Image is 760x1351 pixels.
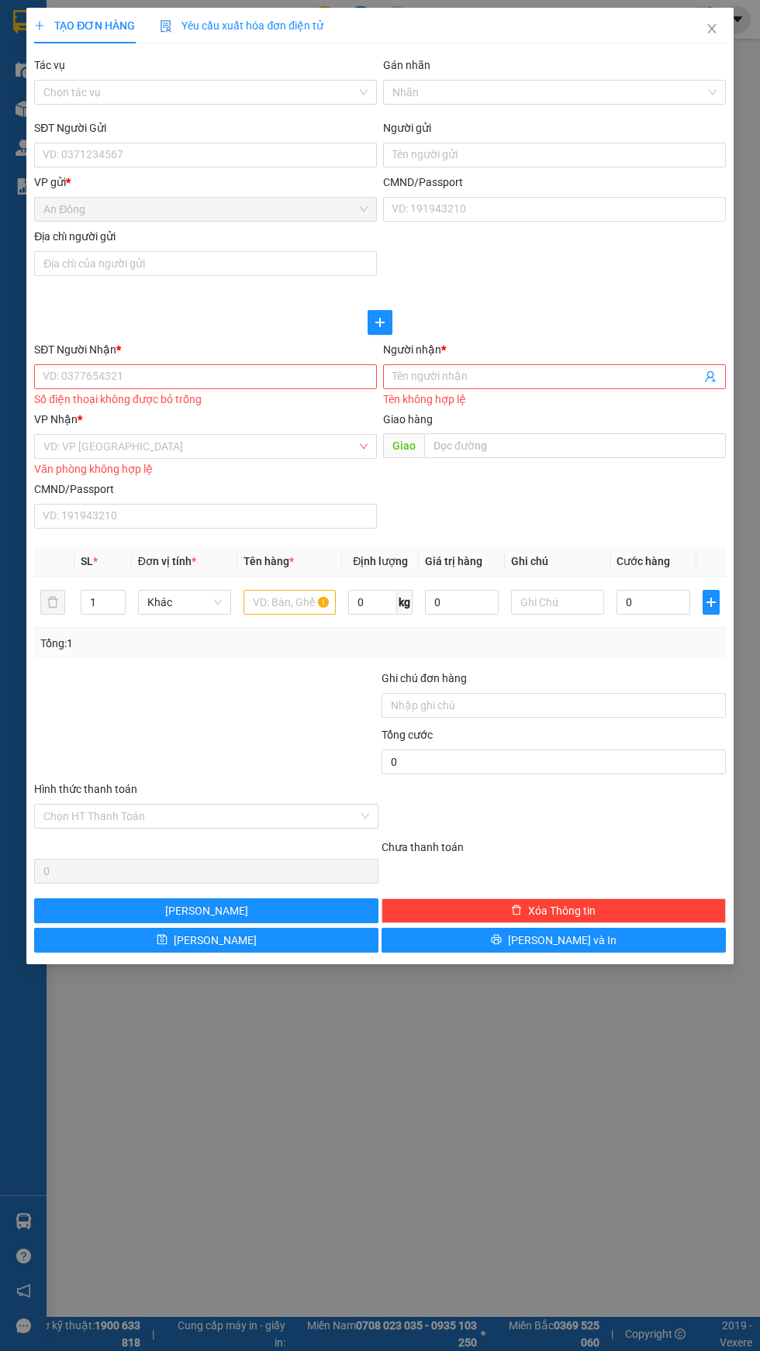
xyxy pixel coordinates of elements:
[383,413,433,426] span: Giao hàng
[157,934,168,946] span: save
[382,672,467,684] label: Ghi chú đơn hàng
[425,590,499,615] input: 0
[703,590,720,615] button: plus
[617,555,670,567] span: Cước hàng
[34,20,45,31] span: plus
[383,119,726,136] div: Người gửi
[383,341,726,358] div: Người nhận
[382,898,726,923] button: deleteXóa Thông tin
[703,596,719,608] span: plus
[511,905,522,917] span: delete
[382,729,433,741] span: Tổng cước
[34,341,377,358] div: SĐT Người Nhận
[397,590,413,615] span: kg
[165,902,248,919] span: [PERSON_NAME]
[511,590,604,615] input: Ghi Chú
[690,8,734,51] button: Close
[368,316,392,329] span: plus
[34,391,377,408] div: Số điện thoại không được bỏ trống
[244,555,294,567] span: Tên hàng
[382,693,726,718] input: Ghi chú đơn hàng
[138,555,196,567] span: Đơn vị tính
[81,555,93,567] span: SL
[528,902,596,919] span: Xóa Thông tin
[244,590,337,615] input: VD: Bàn, Ghế
[174,932,257,949] span: [PERSON_NAME]
[34,119,377,136] div: SĐT Người Gửi
[34,481,377,498] div: CMND/Passport
[383,391,726,408] div: Tên không hợp lệ
[34,251,377,276] input: Địa chỉ của người gửi
[40,590,65,615] button: delete
[383,174,726,191] div: CMND/Passport
[34,928,378,953] button: save[PERSON_NAME]
[704,370,717,383] span: user-add
[505,546,610,577] th: Ghi chú
[424,433,726,458] input: Dọc đường
[383,433,424,458] span: Giao
[491,934,502,946] span: printer
[383,59,430,71] label: Gán nhãn
[34,413,78,426] span: VP Nhận
[34,783,137,795] label: Hình thức thanh toán
[380,839,727,856] div: Chưa thanh toán
[34,174,377,191] div: VP gửi
[40,635,380,652] div: Tổng: 1
[147,591,222,614] span: Khác
[706,22,718,35] span: close
[353,555,408,567] span: Định lượng
[34,59,65,71] label: Tác vụ
[160,20,172,33] img: icon
[508,932,617,949] span: [PERSON_NAME] và In
[34,898,378,923] button: [PERSON_NAME]
[34,228,377,245] div: Địa chỉ người gửi
[34,460,377,478] div: Văn phòng không hợp lệ
[160,19,323,32] span: Yêu cầu xuất hóa đơn điện tử
[34,19,135,32] span: TẠO ĐƠN HÀNG
[43,198,368,221] span: An Đông
[382,928,726,953] button: printer[PERSON_NAME] và In
[425,555,482,567] span: Giá trị hàng
[368,310,392,335] button: plus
